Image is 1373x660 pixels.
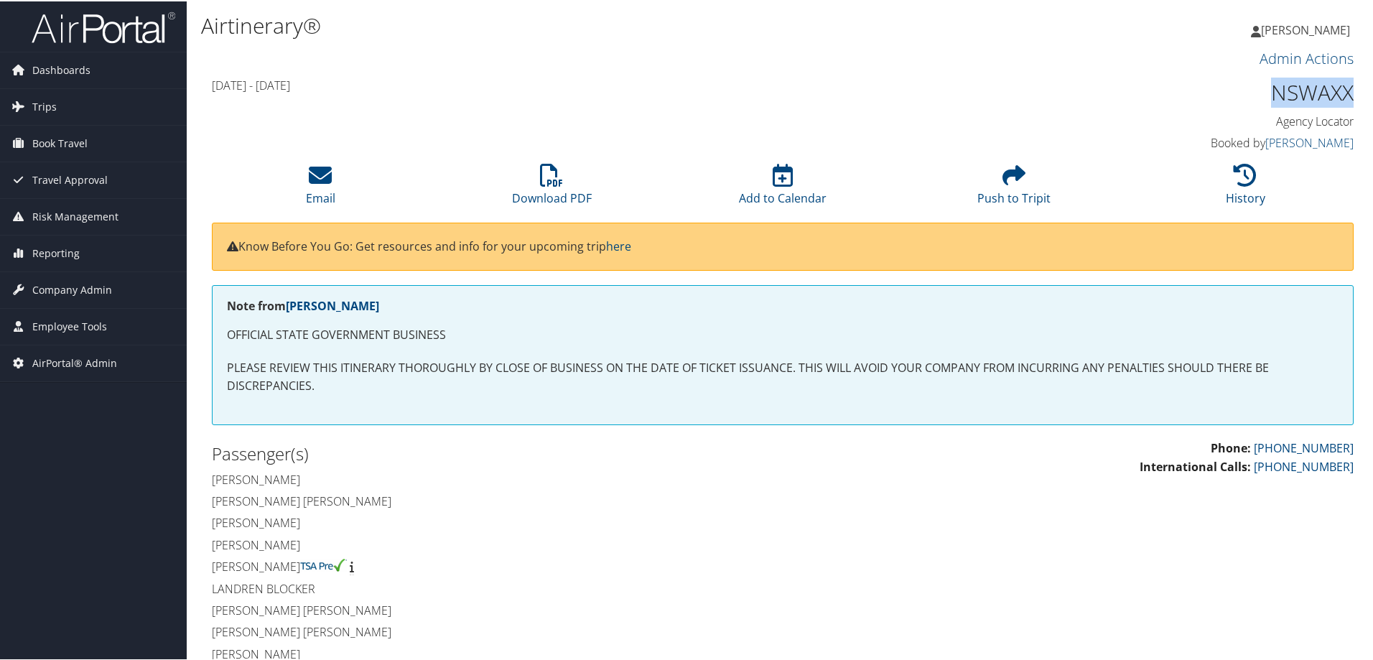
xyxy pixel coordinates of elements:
[32,9,175,43] img: airportal-logo.png
[739,170,827,205] a: Add to Calendar
[212,623,772,638] h4: [PERSON_NAME] [PERSON_NAME]
[286,297,379,312] a: [PERSON_NAME]
[201,9,977,39] h1: Airtinerary®
[300,557,347,570] img: tsa-precheck.png
[1140,457,1251,473] strong: International Calls:
[1084,112,1354,128] h4: Agency Locator
[1084,76,1354,106] h1: NSWAXX
[32,234,80,270] span: Reporting
[212,440,772,465] h2: Passenger(s)
[1084,134,1354,149] h4: Booked by
[227,236,1339,255] p: Know Before You Go: Get resources and info for your upcoming trip
[212,580,772,595] h4: Landren Blocker
[212,513,772,529] h4: [PERSON_NAME]
[227,325,1339,343] p: OFFICIAL STATE GOVERNMENT BUSINESS
[1261,21,1350,37] span: [PERSON_NAME]
[227,358,1339,394] p: PLEASE REVIEW THIS ITINERARY THOROUGHLY BY CLOSE OF BUSINESS ON THE DATE OF TICKET ISSUANCE. THIS...
[512,170,592,205] a: Download PDF
[32,271,112,307] span: Company Admin
[1226,170,1265,205] a: History
[32,161,108,197] span: Travel Approval
[32,307,107,343] span: Employee Tools
[32,124,88,160] span: Book Travel
[227,297,379,312] strong: Note from
[212,601,772,617] h4: [PERSON_NAME] [PERSON_NAME]
[32,51,90,87] span: Dashboards
[306,170,335,205] a: Email
[1265,134,1354,149] a: [PERSON_NAME]
[212,557,772,573] h4: [PERSON_NAME]
[1251,7,1364,50] a: [PERSON_NAME]
[212,536,772,552] h4: [PERSON_NAME]
[606,237,631,253] a: here
[212,492,772,508] h4: [PERSON_NAME] [PERSON_NAME]
[1260,47,1354,67] a: Admin Actions
[1254,439,1354,455] a: [PHONE_NUMBER]
[1211,439,1251,455] strong: Phone:
[212,76,1063,92] h4: [DATE] - [DATE]
[977,170,1051,205] a: Push to Tripit
[212,470,772,486] h4: [PERSON_NAME]
[32,197,118,233] span: Risk Management
[32,88,57,124] span: Trips
[32,344,117,380] span: AirPortal® Admin
[1254,457,1354,473] a: [PHONE_NUMBER]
